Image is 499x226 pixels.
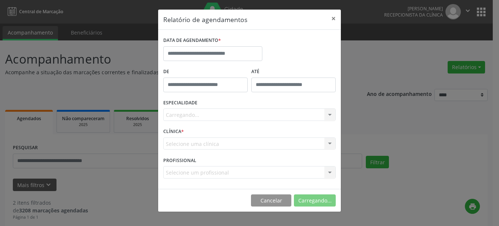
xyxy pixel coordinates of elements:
[294,194,336,207] button: Carregando...
[163,35,221,46] label: DATA DE AGENDAMENTO
[251,66,336,78] label: ATÉ
[163,126,184,137] label: CLÍNICA
[163,15,247,24] h5: Relatório de agendamentos
[326,10,341,28] button: Close
[163,97,197,109] label: ESPECIALIDADE
[163,66,248,78] label: De
[251,194,291,207] button: Cancelar
[163,155,196,166] label: PROFISSIONAL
